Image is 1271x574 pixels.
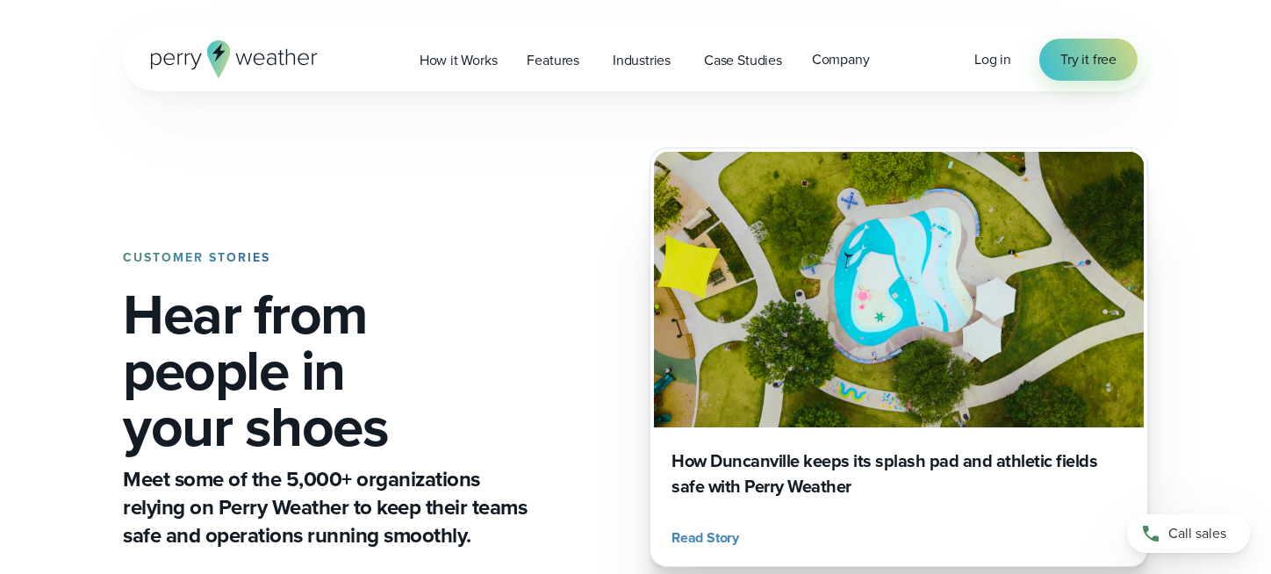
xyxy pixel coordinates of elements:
a: Case Studies [689,42,797,78]
h3: How Duncanville keeps its splash pad and athletic fields safe with Perry Weather [671,448,1126,499]
a: Duncanville Splash Pad How Duncanville keeps its splash pad and athletic fields safe with Perry W... [650,147,1148,567]
span: Case Studies [704,50,782,71]
div: 1 of 4 [650,147,1148,567]
a: Try it free [1039,39,1138,81]
p: Meet some of the 5,000+ organizations relying on Perry Weather to keep their teams safe and opera... [123,465,534,549]
a: How it Works [405,42,513,78]
span: Industries [613,50,671,71]
span: Features [527,50,578,71]
a: Log in [974,49,1011,70]
span: How it Works [420,50,498,71]
img: Duncanville Splash Pad [654,152,1144,427]
span: Log in [974,49,1011,69]
div: slideshow [650,147,1148,567]
span: Read Story [671,527,739,549]
span: Company [812,49,870,70]
strong: CUSTOMER STORIES [123,248,270,267]
button: Read Story [671,527,746,549]
a: Call sales [1127,514,1250,553]
h1: Hear from people in your shoes [123,286,534,455]
span: Call sales [1168,523,1226,544]
span: Try it free [1060,49,1117,70]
